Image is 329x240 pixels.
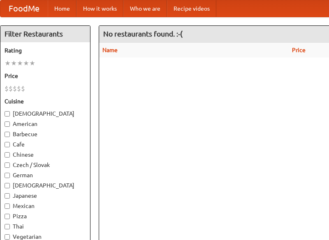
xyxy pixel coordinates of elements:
input: Pizza [5,214,10,219]
li: $ [5,84,9,93]
label: American [5,120,86,128]
input: Thai [5,224,10,229]
a: Recipe videos [167,0,216,17]
ng-pluralize: No restaurants found. :-( [103,30,183,38]
label: [DEMOGRAPHIC_DATA] [5,110,86,118]
h5: Rating [5,46,86,55]
label: Barbecue [5,130,86,138]
li: ★ [11,59,17,68]
input: German [5,173,10,178]
label: Chinese [5,151,86,159]
a: Price [292,47,306,53]
h4: Filter Restaurants [0,26,90,42]
label: Thai [5,222,86,231]
label: Japanese [5,192,86,200]
a: Home [48,0,76,17]
label: Mexican [5,202,86,210]
a: Name [102,47,118,53]
label: [DEMOGRAPHIC_DATA] [5,181,86,190]
h5: Cuisine [5,97,86,105]
li: $ [17,84,21,93]
h5: Price [5,72,86,80]
li: $ [21,84,25,93]
label: German [5,171,86,179]
a: Who we are [123,0,167,17]
label: Pizza [5,212,86,220]
input: Japanese [5,193,10,199]
li: $ [9,84,13,93]
li: ★ [5,59,11,68]
input: [DEMOGRAPHIC_DATA] [5,183,10,188]
input: American [5,121,10,127]
input: Vegetarian [5,234,10,240]
input: Cafe [5,142,10,147]
input: [DEMOGRAPHIC_DATA] [5,111,10,117]
input: Mexican [5,203,10,209]
input: Chinese [5,152,10,158]
a: FoodMe [0,0,48,17]
li: $ [13,84,17,93]
input: Czech / Slovak [5,162,10,168]
a: How it works [76,0,123,17]
li: ★ [29,59,35,68]
li: ★ [23,59,29,68]
li: ★ [17,59,23,68]
input: Barbecue [5,132,10,137]
label: Cafe [5,140,86,149]
label: Czech / Slovak [5,161,86,169]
